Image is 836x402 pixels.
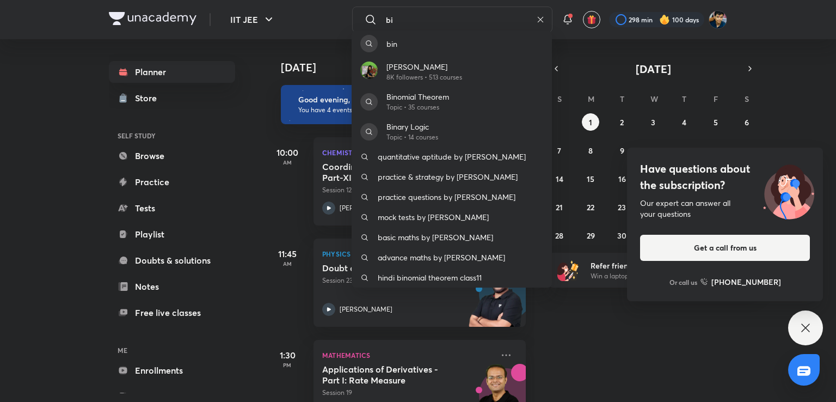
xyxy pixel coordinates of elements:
a: hindi binomial theorem class11 [352,267,552,288]
button: Get a call from us [640,235,810,261]
p: Or call us [669,277,697,287]
p: basic maths by [PERSON_NAME] [378,232,493,243]
a: [PHONE_NUMBER] [700,276,781,288]
a: practice & strategy by [PERSON_NAME] [352,167,552,187]
p: advance maths by [PERSON_NAME] [378,252,505,263]
a: practice questions by [PERSON_NAME] [352,187,552,207]
a: bin [352,31,552,57]
a: basic maths by [PERSON_NAME] [352,227,552,247]
p: hindi binomial theorem class11 [378,272,482,283]
div: Our expert can answer all your questions [640,198,810,220]
p: Topic • 14 courses [386,132,438,142]
p: mock tests by [PERSON_NAME] [378,211,489,223]
a: mock tests by [PERSON_NAME] [352,207,552,227]
p: Binary Logic [386,121,438,132]
a: Binary LogicTopic • 14 courses [352,117,552,147]
p: practice questions by [PERSON_NAME] [378,191,515,203]
p: quantitative aptitude by [PERSON_NAME] [378,151,526,162]
p: 8K followers • 513 courses [386,72,462,82]
img: ttu_illustration_new.svg [754,161,823,220]
p: Topic • 35 courses [386,102,449,112]
a: Binomial TheoremTopic • 35 courses [352,87,552,117]
p: practice & strategy by [PERSON_NAME] [378,171,518,182]
p: Binomial Theorem [386,91,449,102]
p: bin [386,38,397,50]
img: Avatar [360,62,378,79]
a: advance maths by [PERSON_NAME] [352,247,552,267]
h4: Have questions about the subscription? [640,161,810,193]
p: [PERSON_NAME] [386,61,462,72]
h6: [PHONE_NUMBER] [711,276,781,288]
a: quantitative aptitude by [PERSON_NAME] [352,147,552,167]
a: Avatar[PERSON_NAME]8K followers • 513 courses [352,57,552,87]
